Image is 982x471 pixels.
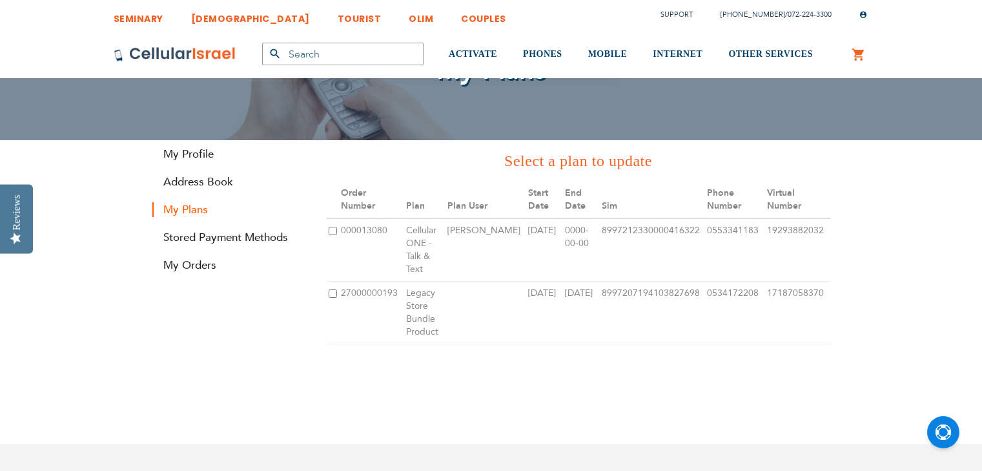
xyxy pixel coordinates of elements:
td: 0553341183 [705,218,765,282]
a: SEMINARY [114,3,163,27]
th: Sim [600,182,704,218]
img: Cellular Israel Logo [114,47,236,62]
th: Phone Number [705,182,765,218]
a: COUPLES [461,3,506,27]
a: PHONES [523,30,562,79]
th: Virtual Number [765,182,830,218]
input: Search [262,43,424,65]
li: / [708,5,832,24]
td: 19293882032 [765,218,830,282]
strong: My Plans [152,202,307,217]
td: 0000-00-00 [563,218,600,282]
span: MOBILE [588,49,628,59]
th: End Date [563,182,600,218]
a: Address Book [152,174,307,189]
th: Order Number [339,182,404,218]
span: INTERNET [653,49,702,59]
a: Support [660,10,693,19]
td: Legacy Store Bundle Product [404,282,445,344]
td: 000013080 [339,218,404,282]
span: OTHER SERVICES [728,49,813,59]
td: 8997207194103827698 [600,282,704,344]
td: [DATE] [563,282,600,344]
div: Reviews [11,194,23,230]
td: [DATE] [526,218,563,282]
td: [PERSON_NAME] [445,218,526,282]
td: 0534172208 [705,282,765,344]
a: MOBILE [588,30,628,79]
td: 8997212330000416322 [600,218,704,282]
a: OLIM [409,3,433,27]
a: My Orders [152,258,307,273]
a: OTHER SERVICES [728,30,813,79]
a: INTERNET [653,30,702,79]
a: Stored Payment Methods [152,230,307,245]
td: [DATE] [526,282,563,344]
th: Plan [404,182,445,218]
td: 17187058370 [765,282,830,344]
a: ACTIVATE [449,30,497,79]
a: My Profile [152,147,307,162]
th: Start Date [526,182,563,218]
span: ACTIVATE [449,49,497,59]
h3: Select a plan to update [327,150,830,172]
a: 072-224-3300 [788,10,832,19]
span: PHONES [523,49,562,59]
th: Plan User [445,182,526,218]
a: TOURIST [338,3,382,27]
td: 27000000193 [339,282,404,344]
a: [DEMOGRAPHIC_DATA] [191,3,310,27]
td: Cellular ONE - Talk & Text [404,218,445,282]
a: [PHONE_NUMBER] [721,10,785,19]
